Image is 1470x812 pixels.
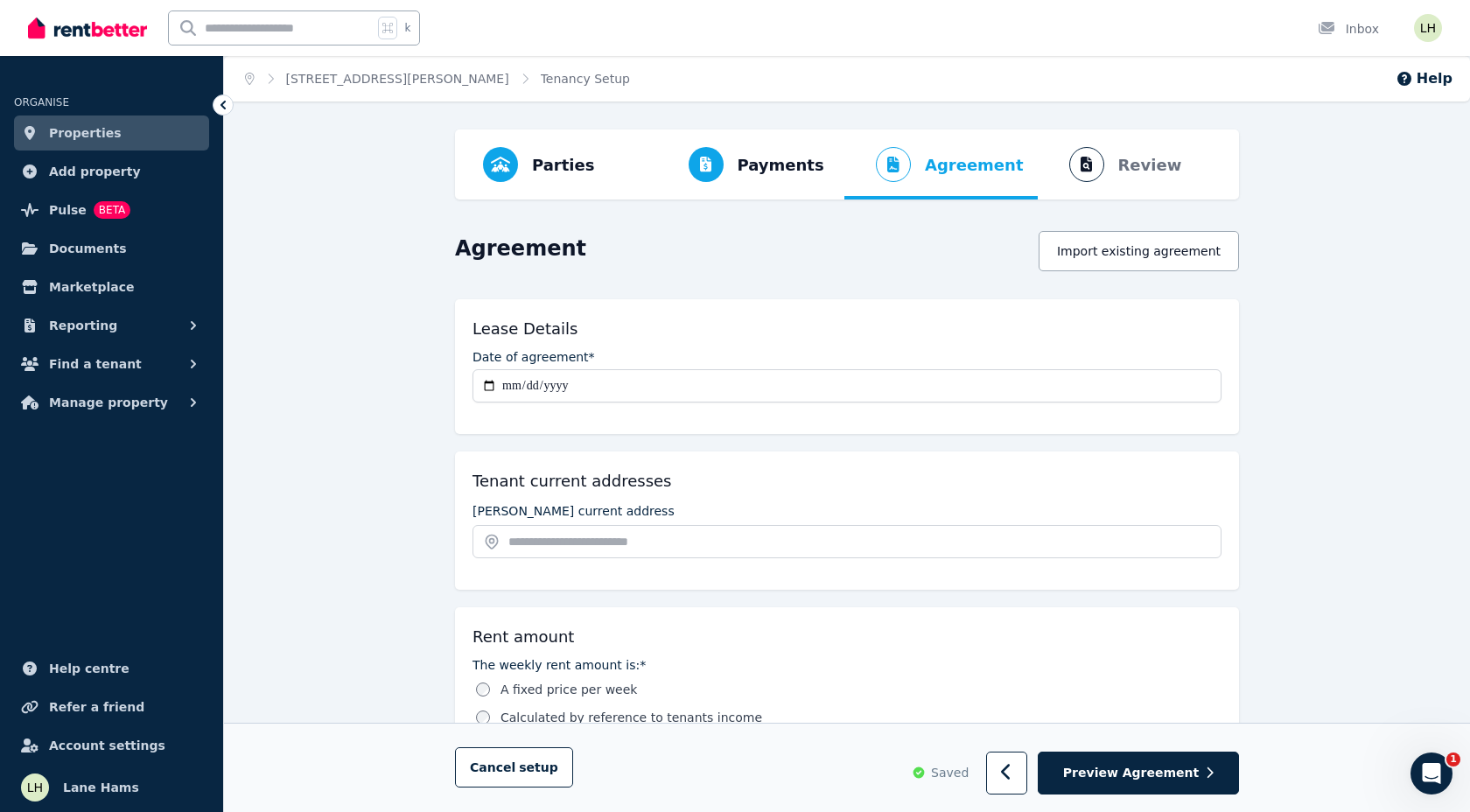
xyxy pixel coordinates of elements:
[14,689,209,724] a: Refer a friend
[657,129,838,199] button: Payments
[455,748,573,788] button: Cancelsetup
[469,129,608,199] button: Parties
[404,21,410,35] span: k
[49,199,87,220] span: Pulse
[1446,752,1460,766] span: 1
[844,129,1038,199] button: Agreement
[455,129,1239,199] nav: Progress
[14,385,209,420] button: Manage property
[224,56,651,101] nav: Breadcrumb
[21,773,49,801] img: Lane Hams
[532,153,594,178] span: Parties
[1410,752,1452,794] iframe: Intercom live chat
[49,735,165,756] span: Account settings
[49,315,117,336] span: Reporting
[1414,14,1442,42] img: Lane Hams
[49,353,142,374] span: Find a tenant
[472,625,574,649] h5: Rent amount
[14,346,209,381] button: Find a tenant
[931,765,969,782] span: Saved
[49,161,141,182] span: Add property
[63,777,139,798] span: Lane Hams
[455,234,586,262] h1: Agreement
[14,154,209,189] a: Add property
[738,153,824,178] span: Payments
[28,15,147,41] img: RentBetter
[472,504,675,518] label: [PERSON_NAME] current address
[472,656,1221,674] label: The weekly rent amount is:*
[1063,765,1199,782] span: Preview Agreement
[1039,231,1239,271] button: Import existing agreement
[14,651,209,686] a: Help centre
[14,115,209,150] a: Properties
[49,122,122,143] span: Properties
[925,153,1024,178] span: Agreement
[470,761,558,775] span: Cancel
[472,317,577,341] h5: Lease Details
[14,308,209,343] button: Reporting
[94,201,130,219] span: BETA
[14,269,209,304] a: Marketplace
[49,392,168,413] span: Manage property
[286,72,509,86] a: [STREET_ADDRESS][PERSON_NAME]
[14,192,209,227] a: PulseBETA
[49,276,134,297] span: Marketplace
[49,696,144,717] span: Refer a friend
[14,96,69,108] span: ORGANISE
[1318,20,1379,38] div: Inbox
[49,238,127,259] span: Documents
[49,658,129,679] span: Help centre
[1396,68,1452,89] button: Help
[541,70,630,87] span: Tenancy Setup
[500,681,637,698] label: A fixed price per week
[472,348,595,366] label: Date of agreement*
[500,709,762,726] label: Calculated by reference to tenants income
[519,759,558,777] span: setup
[472,469,671,493] h5: Tenant current addresses
[14,231,209,266] a: Documents
[14,728,209,763] a: Account settings
[1038,752,1239,795] button: Preview Agreement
